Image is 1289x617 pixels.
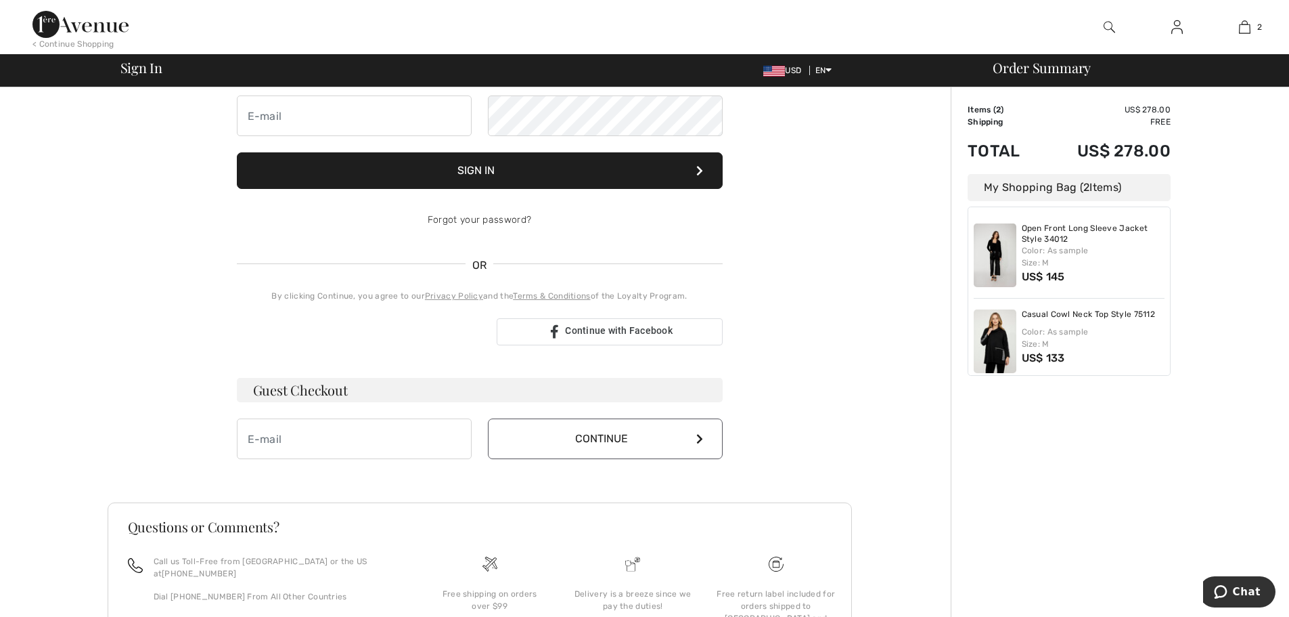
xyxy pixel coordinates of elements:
div: Delivery is a breeze since we pay the duties! [572,588,694,612]
span: EN [815,66,832,75]
img: Delivery is a breeze since we pay the duties! [625,557,640,572]
img: Free shipping on orders over $99 [482,557,497,572]
img: Free shipping on orders over $99 [769,557,784,572]
a: Sign In [1160,19,1194,36]
span: 2 [996,105,1001,114]
td: Items ( ) [968,104,1041,116]
iframe: Opens a widget where you can chat to one of our agents [1203,576,1275,610]
td: Total [968,128,1041,174]
div: < Continue Shopping [32,38,114,50]
img: call [128,558,143,573]
span: 2 [1083,181,1089,194]
td: Shipping [968,116,1041,128]
img: My Bag [1239,19,1250,35]
iframe: Sign in with Google Button [230,317,493,347]
img: Casual Cowl Neck Top Style 75112 [974,310,1016,373]
a: [PHONE_NUMBER] [162,569,236,578]
img: Open Front Long Sleeve Jacket Style 34012 [974,224,1016,287]
td: Free [1041,116,1171,128]
img: My Info [1171,19,1183,35]
button: Continue [488,419,723,459]
div: Free shipping on orders over $99 [429,588,551,612]
div: By clicking Continue, you agree to our and the of the Loyalty Program. [237,290,723,302]
td: US$ 278.00 [1041,128,1171,174]
span: US$ 145 [1022,270,1065,283]
div: Color: As sample Size: M [1022,326,1165,350]
a: Continue with Facebook [497,318,723,345]
a: Open Front Long Sleeve Jacket Style 34012 [1022,224,1165,244]
div: My Shopping Bag ( Items) [968,174,1171,201]
img: US Dollar [763,66,785,77]
span: Continue with Facebook [565,325,673,336]
a: Privacy Policy [425,291,483,301]
span: US$ 133 [1022,352,1065,364]
span: OR [466,257,494,274]
p: Call us Toll-Free from [GEOGRAPHIC_DATA] or the US at [154,555,402,580]
span: 2 [1257,21,1262,33]
h3: Guest Checkout [237,378,723,402]
span: USD [763,66,807,75]
td: US$ 278.00 [1041,104,1171,116]
h3: Questions or Comments? [128,520,832,534]
img: 1ère Avenue [32,11,129,38]
span: Sign In [120,61,162,75]
a: Forgot your password? [428,214,531,226]
a: Casual Cowl Neck Top Style 75112 [1022,310,1156,320]
a: 2 [1211,19,1277,35]
button: Sign In [237,152,723,189]
img: search the website [1104,19,1115,35]
div: Color: As sample Size: M [1022,244,1165,269]
div: Order Summary [976,61,1281,75]
p: Dial [PHONE_NUMBER] From All Other Countries [154,591,402,603]
a: Terms & Conditions [513,291,590,301]
input: E-mail [237,419,472,459]
input: E-mail [237,95,472,136]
